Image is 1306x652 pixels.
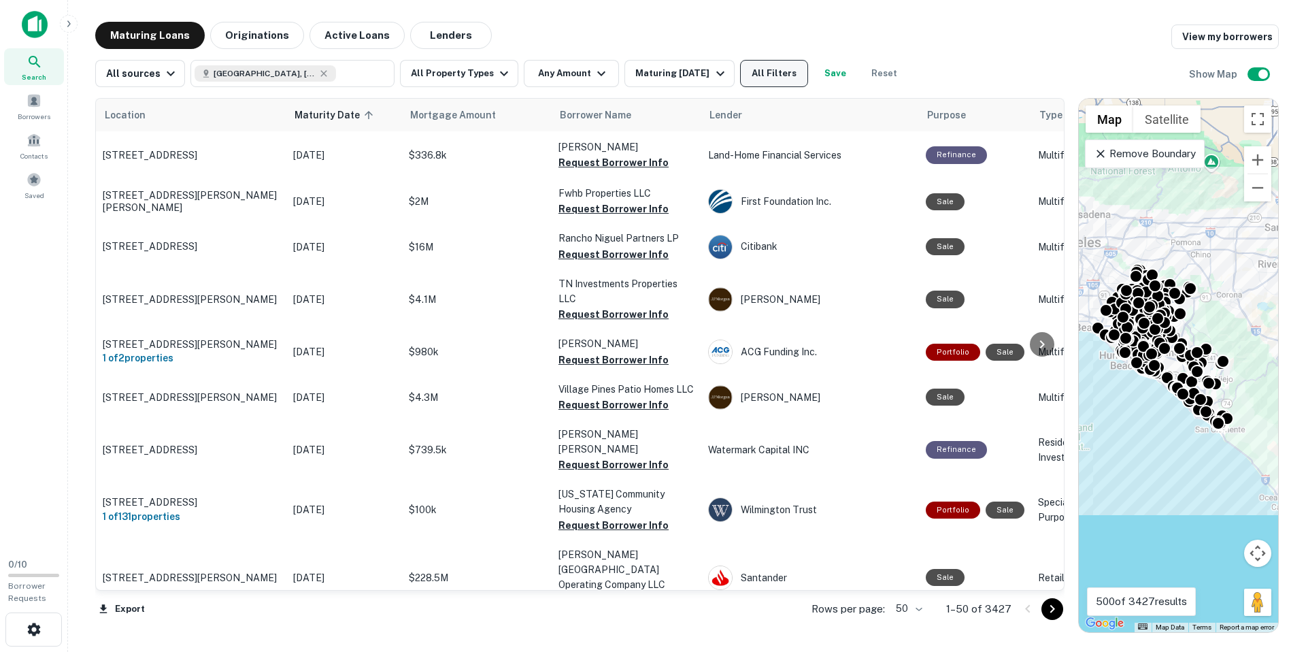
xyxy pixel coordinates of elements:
p: $4.3M [409,390,545,405]
p: $336.8k [409,148,545,163]
p: Watermark Capital INC [708,442,912,457]
p: $980k [409,344,545,359]
h6: 1 of 131 properties [103,509,280,524]
img: picture [709,288,732,311]
button: Request Borrower Info [558,352,669,368]
p: [DATE] [293,344,395,359]
div: This loan purpose was for refinancing [926,146,987,163]
p: [DATE] [293,194,395,209]
span: 0 / 10 [8,559,27,570]
button: All Filters [740,60,808,87]
a: View my borrowers [1171,25,1279,49]
button: Request Borrower Info [558,154,669,171]
button: Reset [863,60,906,87]
div: Sale [926,569,965,586]
p: [DATE] [293,570,395,585]
button: Request Borrower Info [558,306,669,323]
p: [STREET_ADDRESS][PERSON_NAME] [103,572,280,584]
a: Borrowers [4,88,64,125]
p: $16M [409,240,545,255]
div: Maturing [DATE] [635,65,728,82]
span: Borrower Name [560,107,631,123]
a: Report a map error [1220,623,1274,631]
h6: 1 of 2 properties [103,351,280,365]
div: Citibank [708,235,912,259]
img: picture [709,498,732,521]
p: [STREET_ADDRESS][PERSON_NAME][PERSON_NAME] [103,189,280,214]
img: picture [709,190,732,213]
th: Borrower Name [552,99,701,131]
span: Location [104,107,146,123]
span: Saved [24,190,44,201]
button: Zoom in [1244,146,1271,174]
div: Sale [926,291,965,308]
div: 50 [890,599,924,619]
h6: Show Map [1189,67,1239,82]
p: [STREET_ADDRESS][PERSON_NAME] [103,391,280,404]
span: [GEOGRAPHIC_DATA], [GEOGRAPHIC_DATA], [GEOGRAPHIC_DATA] [214,67,316,80]
img: picture [709,235,732,259]
button: Any Amount [524,60,619,87]
div: This is a portfolio loan with 131 properties [926,502,980,519]
p: [STREET_ADDRESS][PERSON_NAME] [103,338,280,351]
button: Zoom out [1244,174,1271,201]
p: [DATE] [293,292,395,307]
button: Go to next page [1041,598,1063,620]
button: Save your search to get updates of matches that match your search criteria. [814,60,857,87]
span: Borrower Requests [8,581,46,603]
p: [STREET_ADDRESS] [103,149,280,161]
p: 500 of 3427 results [1096,593,1187,610]
button: Toggle fullscreen view [1244,105,1271,133]
button: Show street map [1086,105,1133,133]
button: Request Borrower Info [558,397,669,413]
p: Remove Boundary [1094,146,1195,162]
p: $100k [409,502,545,517]
p: $4.1M [409,292,545,307]
button: Request Borrower Info [558,457,669,473]
p: [DATE] [293,390,395,405]
div: Sale [926,193,965,210]
a: Search [4,48,64,85]
button: Request Borrower Info [558,246,669,263]
th: Location [96,99,286,131]
span: Maturity Date [295,107,378,123]
p: $228.5M [409,570,545,585]
div: This loan purpose was for refinancing [926,441,987,458]
img: picture [709,566,732,589]
div: All sources [106,65,179,82]
p: [DATE] [293,442,395,457]
th: Maturity Date [286,99,402,131]
p: [STREET_ADDRESS] [103,444,280,456]
p: Fwhb Properties LLC [558,186,694,201]
p: [DATE] [293,148,395,163]
span: Purpose [927,107,966,123]
p: Land-home Financial Services [708,148,912,163]
p: Village Pines Patio Homes LLC [558,382,694,397]
p: [PERSON_NAME] [558,140,694,154]
p: [STREET_ADDRESS][PERSON_NAME] [103,293,280,306]
p: [STREET_ADDRESS] [103,496,280,508]
a: Saved [4,167,64,203]
span: Mortgage Amount [410,107,514,123]
p: $2M [409,194,545,209]
img: Google [1082,615,1127,632]
img: picture [709,340,732,363]
button: All sources [95,60,185,87]
p: [DATE] [293,502,395,517]
span: Contacts [20,150,48,161]
th: Mortgage Amount [402,99,552,131]
iframe: Chat Widget [1238,543,1306,608]
button: Keyboard shortcuts [1138,623,1148,630]
button: Originations [210,22,304,49]
a: Contacts [4,127,64,164]
button: Maturing [DATE] [624,60,734,87]
button: Export [95,599,148,619]
button: Map Data [1156,623,1184,632]
th: Purpose [919,99,1031,131]
p: Rows per page: [811,601,885,617]
button: Active Loans [309,22,405,49]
